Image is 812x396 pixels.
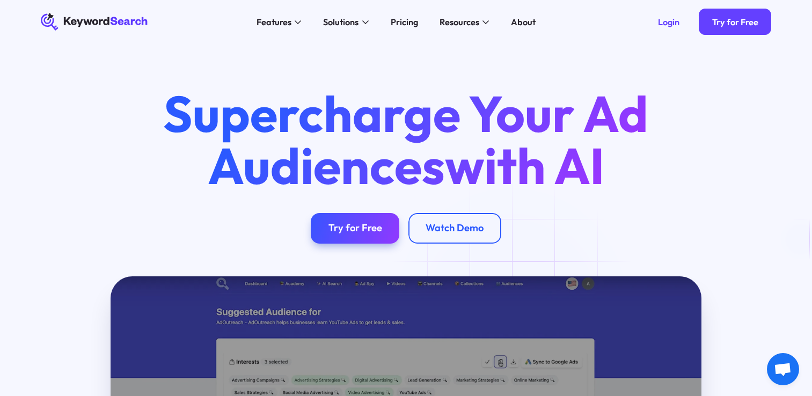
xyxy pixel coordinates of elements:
[504,13,542,31] a: About
[323,16,359,28] div: Solutions
[384,13,424,31] a: Pricing
[143,87,668,191] h1: Supercharge Your Ad Audiences
[511,16,536,28] div: About
[712,17,758,27] div: Try for Free
[767,353,799,385] a: Open chat
[645,9,692,35] a: Login
[699,9,771,35] a: Try for Free
[440,16,479,28] div: Resources
[257,16,291,28] div: Features
[391,16,418,28] div: Pricing
[445,134,604,197] span: with AI
[426,222,484,234] div: Watch Demo
[311,213,399,244] a: Try for Free
[658,17,679,27] div: Login
[328,222,382,234] div: Try for Free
